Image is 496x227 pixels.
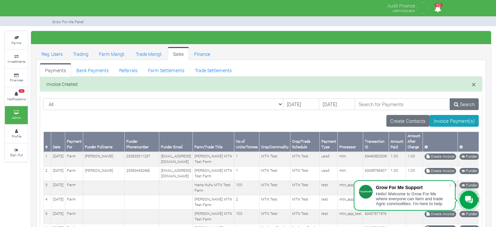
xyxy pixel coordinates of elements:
i: Notifications [431,1,444,16]
td: 4 [44,195,51,209]
th: Payment Type [320,132,338,152]
th: Farm/Trade Title [193,132,234,152]
td: [PERSON_NAME] MTN Test Farm [193,166,234,181]
a: Create Invoice [425,211,456,217]
th: Amount After Charge [406,132,423,152]
td: 63439765407 [363,166,389,181]
td: MTN Test [290,195,320,209]
td: 1.00 [406,166,423,181]
td: mtn_app_test [338,195,363,209]
a: Trade Settlements [190,63,237,76]
td: mtn [338,166,363,181]
small: Grow For Me Panel [52,19,84,24]
th: Crop/Commodity [259,132,290,152]
td: MTN Test [259,181,290,195]
td: Farm [65,166,83,181]
small: Notifications [7,97,26,101]
td: 63440822539 [363,152,389,166]
a: Search [450,98,479,110]
th: Funder Fullname [83,132,125,152]
th: Funder Email [159,132,193,152]
p: Audit Finance [387,1,415,9]
td: 5 [44,209,51,224]
a: 62 Notifications [5,88,28,105]
td: Farm [65,152,83,166]
td: MTN Test [290,209,320,224]
th: Transaction ID [363,132,389,152]
a: Funder [459,154,479,160]
td: MTN Test [290,152,320,166]
th: Crop/Trade Schedule [290,132,320,152]
a: Invoice Payment(s) [429,115,479,127]
a: Admin [5,106,28,124]
a: Finances [5,69,28,87]
a: Sales [168,47,189,60]
td: 233533011257 [125,152,159,166]
td: [PERSON_NAME] MTN Test Farm [193,195,234,209]
a: Trade Mangt. [131,47,168,60]
th: Funder Phonenumber [125,132,159,152]
td: Farm [65,209,83,224]
td: 3 [44,181,51,195]
a: Finance [189,47,215,60]
td: 1.00 [406,152,423,166]
td: MTN Test [290,166,320,181]
small: Investments [8,59,25,64]
a: Trading [68,47,94,60]
a: 62 [431,6,444,12]
th: Date [51,132,65,152]
td: test [320,195,338,209]
a: Sign Out [5,144,28,162]
a: Bank Payments [71,63,114,76]
td: MTN Test [259,166,290,181]
td: MTN Test [290,181,320,195]
td: Farm [65,181,83,195]
td: [EMAIL_ADDRESS][DOMAIN_NAME] [159,166,193,181]
td: MTN Test [259,209,290,224]
a: Create Invoice [425,168,456,174]
input: DD/MM/YYYY [319,98,355,110]
a: Farms [5,31,28,49]
a: Referrals [114,63,143,76]
a: Farm Mangt. [94,47,131,60]
td: test [320,209,338,224]
td: mtn [338,152,363,166]
small: Profile [12,134,21,138]
td: 1.00 [389,152,406,166]
input: DD/MM/YYYY [283,98,319,110]
td: 233534432465 [125,166,159,181]
img: growforme image [417,1,430,14]
td: [PERSON_NAME] [83,166,125,181]
a: Create Contacts [386,115,430,127]
td: [DATE] [51,152,65,166]
td: 100 [234,181,259,195]
td: [EMAIL_ADDRESS][DOMAIN_NAME] [159,152,193,166]
td: mtn_app_test [338,181,363,195]
td: mtn_app_test [338,209,363,224]
img: growforme image [52,1,55,14]
button: Close [472,81,476,88]
td: [PERSON_NAME] [83,152,125,166]
span: 62 [19,89,24,93]
td: 1.00 [389,166,406,181]
a: Payments [40,63,71,76]
a: Funder [459,168,479,174]
td: 2 [44,166,51,181]
td: MTN Test [259,195,290,209]
a: Reg. Users [36,47,68,60]
td: 1 [44,152,51,166]
td: Farm [65,195,83,209]
td: 63437571976 [363,209,389,224]
a: Investments [5,50,28,68]
small: Admin [12,115,21,120]
td: 1 [234,166,259,181]
small: Farms [11,41,21,45]
td: [PERSON_NAME] MTN Test Farm [193,209,234,224]
th: No of Units/Tonnes [234,132,259,152]
span: 62 [435,3,442,7]
th: Processor [338,132,363,152]
td: [PERSON_NAME] MTN Test Farm [193,152,234,166]
th: Payment For [65,132,83,152]
td: 100 [234,209,259,224]
a: Funder [459,182,479,188]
